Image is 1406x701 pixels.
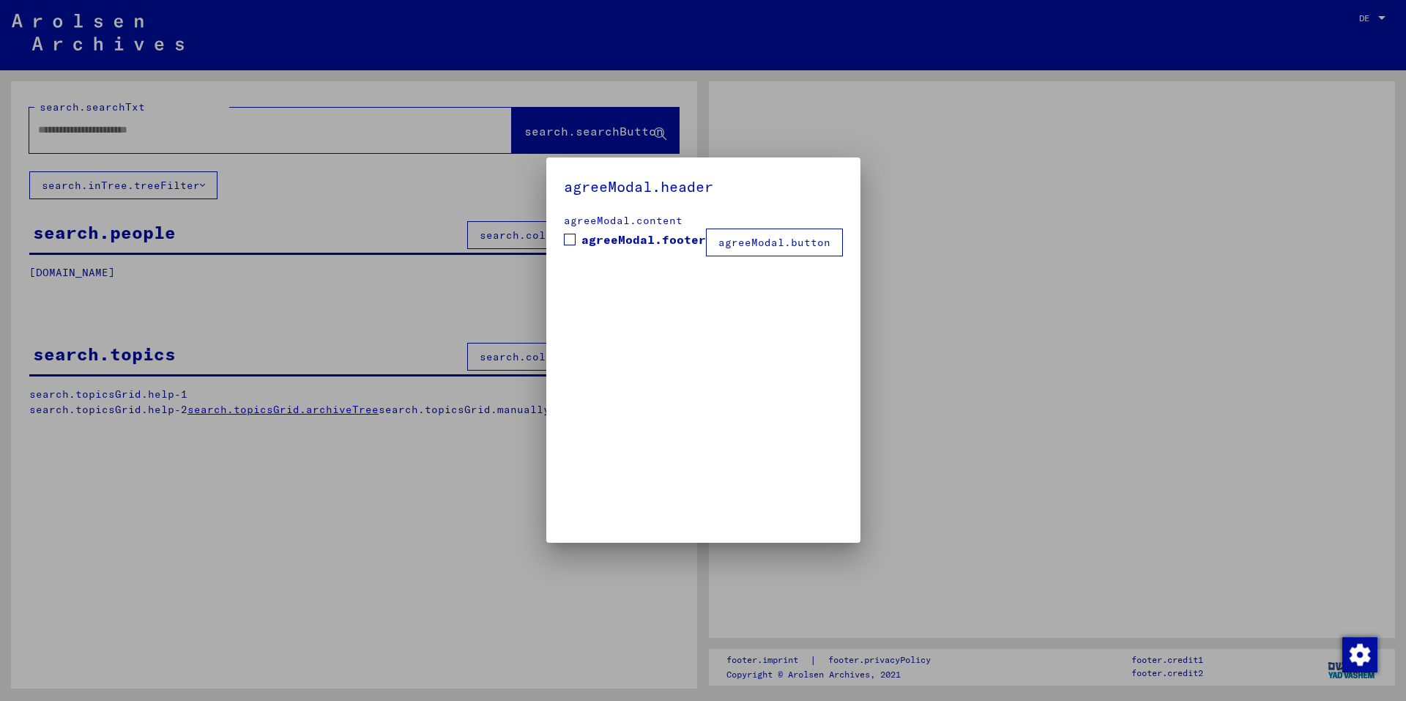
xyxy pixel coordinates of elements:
[1342,637,1377,672] div: Zustimmung ändern
[581,231,706,248] span: agreeModal.footer
[706,229,843,256] button: agreeModal.button
[564,175,843,199] h5: agreeModal.header
[1342,637,1377,672] img: Zustimmung ändern
[564,213,843,229] div: agreeModal.content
